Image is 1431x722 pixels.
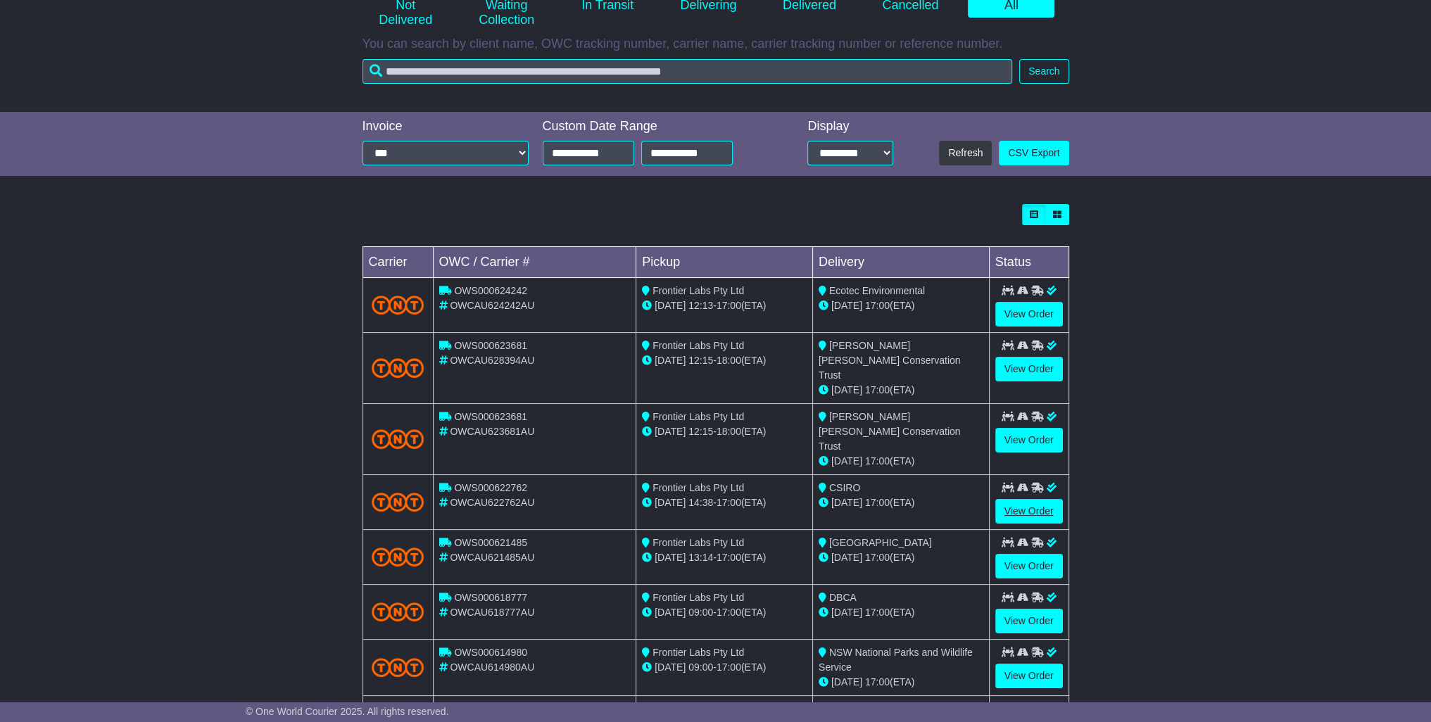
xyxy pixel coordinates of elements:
span: Ecotec Environmental [829,285,925,296]
div: - (ETA) [642,605,807,620]
td: Carrier [363,247,433,278]
div: Display [807,119,893,134]
span: [DATE] [831,300,862,311]
img: TNT_Domestic.png [372,493,424,512]
span: [DATE] [831,552,862,563]
span: 17:00 [865,676,890,688]
a: View Order [995,302,1063,327]
img: TNT_Domestic.png [372,358,424,377]
a: View Order [995,609,1063,633]
span: 17:00 [865,384,890,395]
span: OWS000618777 [454,592,527,603]
a: View Order [995,428,1063,452]
span: Frontier Labs Pty Ltd [653,537,744,548]
td: Status [989,247,1068,278]
span: OWS000621485 [454,537,527,548]
span: OWCAU614980AU [450,661,534,673]
div: - (ETA) [642,495,807,510]
span: 12:15 [688,426,713,437]
img: TNT_Domestic.png [372,658,424,677]
span: 17:00 [865,455,890,467]
span: 09:00 [688,661,713,673]
div: - (ETA) [642,550,807,565]
div: (ETA) [819,454,983,469]
span: [PERSON_NAME] [PERSON_NAME] Conservation Trust [819,411,961,452]
span: OWCAU628394AU [450,355,534,366]
button: Refresh [939,141,992,165]
div: (ETA) [819,675,983,690]
span: [DATE] [655,661,686,673]
span: 17:00 [717,607,741,618]
span: OWCAU618777AU [450,607,534,618]
span: 17:00 [865,607,890,618]
div: - (ETA) [642,424,807,439]
td: Delivery [812,247,989,278]
span: 14:38 [688,497,713,508]
span: DBCA [829,592,857,603]
span: 17:00 [717,497,741,508]
span: 13:14 [688,552,713,563]
span: 12:13 [688,300,713,311]
span: [DATE] [655,497,686,508]
img: TNT_Domestic.png [372,429,424,448]
span: 17:00 [717,552,741,563]
span: Frontier Labs Pty Ltd [653,592,744,603]
span: 17:00 [717,661,741,673]
span: © One World Courier 2025. All rights reserved. [246,706,449,717]
img: TNT_Domestic.png [372,547,424,566]
a: View Order [995,499,1063,524]
span: 18:00 [717,426,741,437]
div: Invoice [363,119,529,134]
span: OWCAU622762AU [450,497,534,508]
span: [DATE] [655,607,686,618]
p: You can search by client name, OWC tracking number, carrier name, carrier tracking number or refe... [363,37,1069,52]
span: 17:00 [865,552,890,563]
span: 17:00 [865,497,890,508]
div: (ETA) [819,495,983,510]
span: OWS000623681 [454,411,527,422]
div: - (ETA) [642,298,807,313]
a: View Order [995,357,1063,381]
a: CSV Export [999,141,1068,165]
span: 12:15 [688,355,713,366]
div: (ETA) [819,550,983,565]
span: OWS000622762 [454,482,527,493]
img: TNT_Domestic.png [372,296,424,315]
div: (ETA) [819,605,983,620]
span: 17:00 [717,300,741,311]
span: Frontier Labs Pty Ltd [653,411,744,422]
span: [DATE] [831,455,862,467]
span: [DATE] [831,497,862,508]
div: Custom Date Range [543,119,769,134]
span: OWCAU624242AU [450,300,534,311]
td: Pickup [636,247,813,278]
span: Frontier Labs Pty Ltd [653,482,744,493]
span: [DATE] [831,676,862,688]
span: OWS000614980 [454,647,527,658]
img: TNT_Domestic.png [372,602,424,621]
div: - (ETA) [642,353,807,368]
div: - (ETA) [642,660,807,675]
span: [DATE] [655,355,686,366]
span: [DATE] [831,607,862,618]
span: OWCAU623681AU [450,426,534,437]
a: View Order [995,664,1063,688]
span: 18:00 [717,355,741,366]
span: OWS000623681 [454,340,527,351]
button: Search [1019,59,1068,84]
span: [DATE] [655,552,686,563]
span: [PERSON_NAME] [PERSON_NAME] Conservation Trust [819,340,961,381]
span: 17:00 [865,300,890,311]
span: OWS000624242 [454,285,527,296]
div: (ETA) [819,298,983,313]
span: [DATE] [655,426,686,437]
span: Frontier Labs Pty Ltd [653,340,744,351]
span: Frontier Labs Pty Ltd [653,647,744,658]
span: [DATE] [655,300,686,311]
span: [GEOGRAPHIC_DATA] [829,537,932,548]
a: View Order [995,554,1063,578]
span: CSIRO [829,482,860,493]
span: OWCAU621485AU [450,552,534,563]
span: Frontier Labs Pty Ltd [653,285,744,296]
span: [DATE] [831,384,862,395]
